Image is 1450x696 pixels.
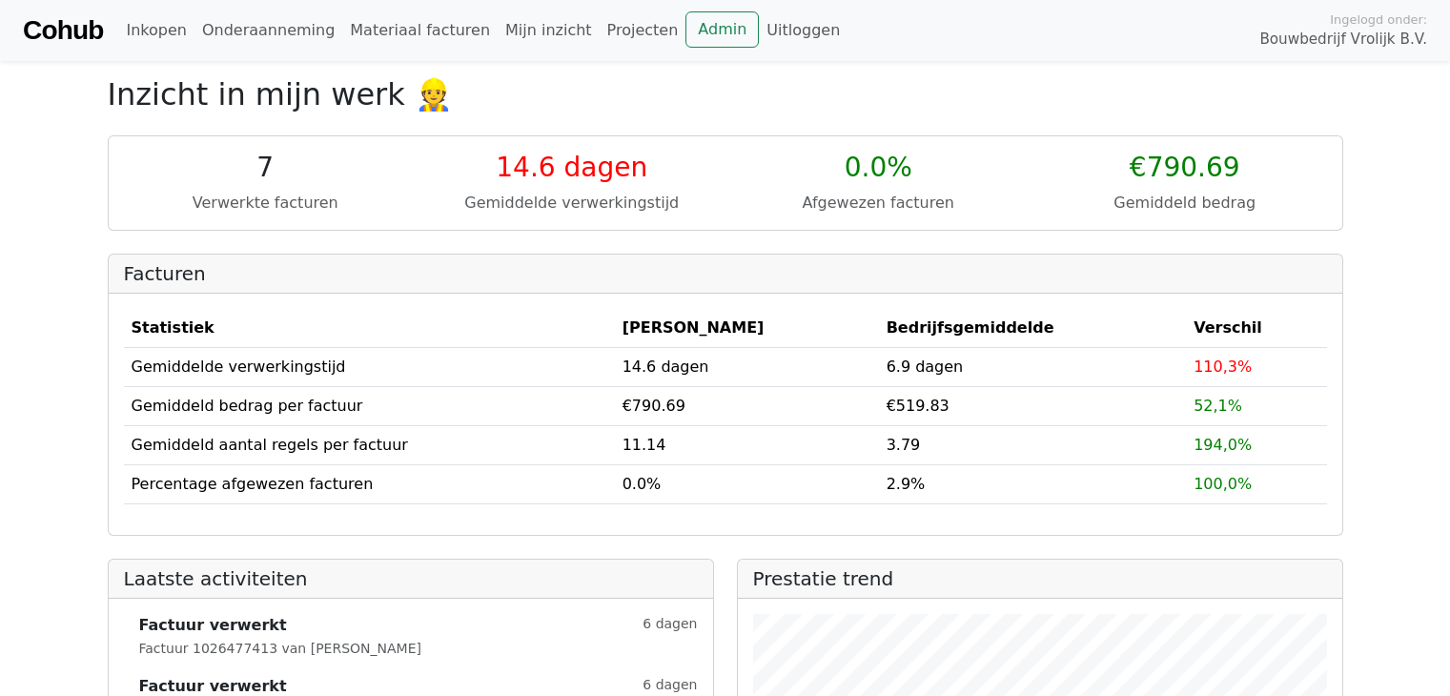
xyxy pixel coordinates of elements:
div: 7 [124,152,408,184]
td: Gemiddelde verwerkingstijd [124,347,615,386]
td: €790.69 [615,386,879,425]
span: 100,0% [1194,475,1252,493]
a: Cohub [23,8,103,53]
span: 110,3% [1194,358,1252,376]
span: 194,0% [1194,436,1252,454]
div: 14.6 dagen [430,152,714,184]
td: 6.9 dagen [879,347,1187,386]
td: €519.83 [879,386,1187,425]
strong: Factuur verwerkt [139,614,287,637]
a: Projecten [600,11,686,50]
div: Gemiddelde verwerkingstijd [430,192,714,215]
div: Verwerkte facturen [124,192,408,215]
h2: Facturen [124,262,1327,285]
th: Verschil [1186,309,1326,348]
td: 0.0% [615,464,879,503]
span: 52,1% [1194,397,1242,415]
h2: Laatste activiteiten [124,567,698,590]
td: 11.14 [615,425,879,464]
a: Admin [685,11,759,48]
td: Percentage afgewezen facturen [124,464,615,503]
h2: Inzicht in mijn werk 👷 [108,76,1343,113]
div: 0.0% [737,152,1021,184]
td: 2.9% [879,464,1187,503]
small: Factuur 1026477413 van [PERSON_NAME] [139,641,422,656]
th: Bedrijfsgemiddelde [879,309,1187,348]
small: 6 dagen [643,614,697,637]
a: Mijn inzicht [498,11,600,50]
a: Materiaal facturen [342,11,498,50]
td: 3.79 [879,425,1187,464]
span: Bouwbedrijf Vrolijk B.V. [1259,29,1427,51]
td: Gemiddeld bedrag per factuur [124,386,615,425]
h2: Prestatie trend [753,567,1327,590]
th: Statistiek [124,309,615,348]
td: 14.6 dagen [615,347,879,386]
div: €790.69 [1043,152,1327,184]
a: Inkopen [118,11,194,50]
a: Onderaanneming [194,11,342,50]
span: Ingelogd onder: [1330,10,1427,29]
th: [PERSON_NAME] [615,309,879,348]
div: Gemiddeld bedrag [1043,192,1327,215]
td: Gemiddeld aantal regels per factuur [124,425,615,464]
div: Afgewezen facturen [737,192,1021,215]
a: Uitloggen [759,11,848,50]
